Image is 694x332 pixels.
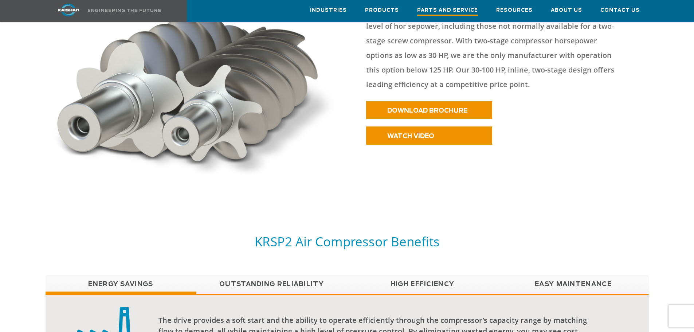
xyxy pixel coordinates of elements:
h5: KRSP2 Air Compressor Benefits [46,233,649,250]
span: About Us [551,6,582,15]
a: WATCH VIDEO [366,126,492,145]
span: WATCH VIDEO [387,133,434,139]
img: Engineering the future [88,9,161,12]
img: kaishan logo [41,4,96,16]
a: About Us [551,0,582,20]
a: Products [365,0,399,20]
a: Easy Maintenance [498,275,649,293]
a: Resources [496,0,533,20]
span: Industries [310,6,347,15]
a: Energy Savings [46,275,196,293]
a: High Efficiency [347,275,498,293]
span: DOWNLOAD BROCHURE [387,108,467,114]
span: Products [365,6,399,15]
a: Parts and Service [417,0,478,22]
a: Contact Us [600,0,640,20]
span: Parts and Service [417,6,478,16]
span: Resources [496,6,533,15]
a: Outstanding Reliability [196,275,347,293]
a: DOWNLOAD BROCHURE [366,101,492,119]
span: Contact Us [600,6,640,15]
a: Industries [310,0,347,20]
